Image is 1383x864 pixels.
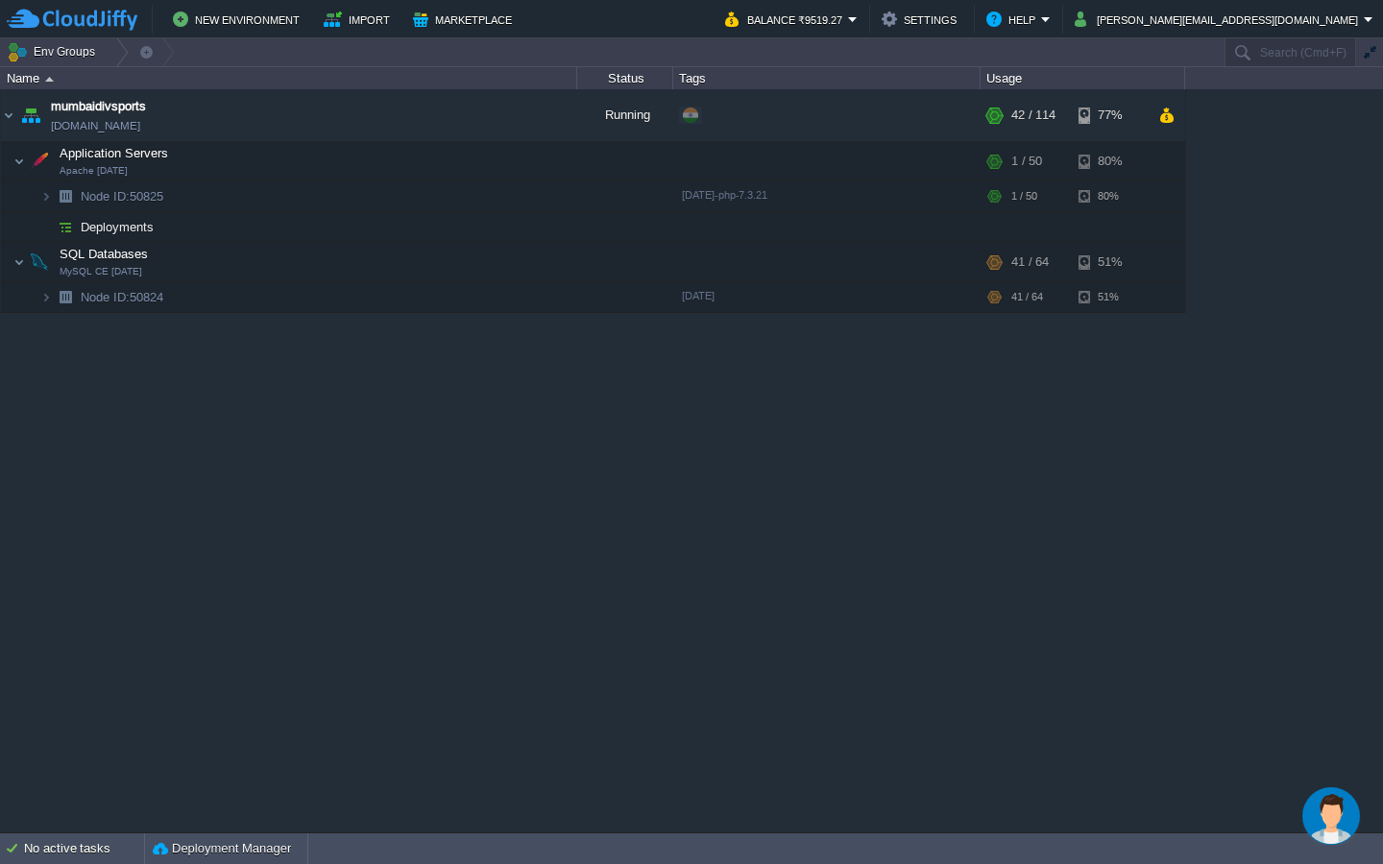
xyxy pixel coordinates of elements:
[982,67,1184,89] div: Usage
[7,8,137,32] img: CloudJiffy
[24,833,144,864] div: No active tasks
[58,146,171,160] a: Application ServersApache [DATE]
[79,188,166,204] span: 50825
[1079,181,1141,211] div: 80%
[26,243,53,281] img: AMDAwAAAACH5BAEAAAAALAAAAAABAAEAAAICRAEAOw==
[81,290,130,304] span: Node ID:
[1079,243,1141,281] div: 51%
[81,189,130,204] span: Node ID:
[13,142,25,180] img: AMDAwAAAACH5BAEAAAAALAAAAAABAAEAAAICRAEAOw==
[1011,282,1043,312] div: 41 / 64
[45,77,54,82] img: AMDAwAAAACH5BAEAAAAALAAAAAABAAEAAAICRAEAOw==
[1011,142,1042,180] div: 1 / 50
[1079,142,1141,180] div: 80%
[51,116,140,135] a: [DOMAIN_NAME]
[1011,89,1055,141] div: 42 / 114
[882,8,962,31] button: Settings
[40,212,52,242] img: AMDAwAAAACH5BAEAAAAALAAAAAABAAEAAAICRAEAOw==
[324,8,396,31] button: Import
[60,266,142,277] span: MySQL CE [DATE]
[682,189,767,201] span: [DATE]-php-7.3.21
[58,145,171,161] span: Application Servers
[674,67,980,89] div: Tags
[1302,787,1364,845] iframe: chat widget
[40,282,52,312] img: AMDAwAAAACH5BAEAAAAALAAAAAABAAEAAAICRAEAOw==
[725,8,848,31] button: Balance ₹9519.27
[413,8,518,31] button: Marketplace
[153,839,291,858] button: Deployment Manager
[1,89,16,141] img: AMDAwAAAACH5BAEAAAAALAAAAAABAAEAAAICRAEAOw==
[13,243,25,281] img: AMDAwAAAACH5BAEAAAAALAAAAAABAAEAAAICRAEAOw==
[1011,181,1037,211] div: 1 / 50
[79,289,166,305] a: Node ID:50824
[173,8,305,31] button: New Environment
[79,188,166,204] a: Node ID:50825
[52,282,79,312] img: AMDAwAAAACH5BAEAAAAALAAAAAABAAEAAAICRAEAOw==
[578,67,672,89] div: Status
[79,289,166,305] span: 50824
[58,247,151,261] a: SQL DatabasesMySQL CE [DATE]
[1079,89,1141,141] div: 77%
[17,89,44,141] img: AMDAwAAAACH5BAEAAAAALAAAAAABAAEAAAICRAEAOw==
[40,181,52,211] img: AMDAwAAAACH5BAEAAAAALAAAAAABAAEAAAICRAEAOw==
[26,142,53,180] img: AMDAwAAAACH5BAEAAAAALAAAAAABAAEAAAICRAEAOw==
[60,165,128,177] span: Apache [DATE]
[986,8,1041,31] button: Help
[1011,243,1049,281] div: 41 / 64
[52,212,79,242] img: AMDAwAAAACH5BAEAAAAALAAAAAABAAEAAAICRAEAOw==
[682,290,715,301] span: [DATE]
[51,97,146,116] a: mumbaidivsports
[7,38,102,65] button: Env Groups
[577,89,673,141] div: Running
[1075,8,1364,31] button: [PERSON_NAME][EMAIL_ADDRESS][DOMAIN_NAME]
[1079,282,1141,312] div: 51%
[52,181,79,211] img: AMDAwAAAACH5BAEAAAAALAAAAAABAAEAAAICRAEAOw==
[58,246,151,262] span: SQL Databases
[2,67,576,89] div: Name
[79,219,157,235] a: Deployments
